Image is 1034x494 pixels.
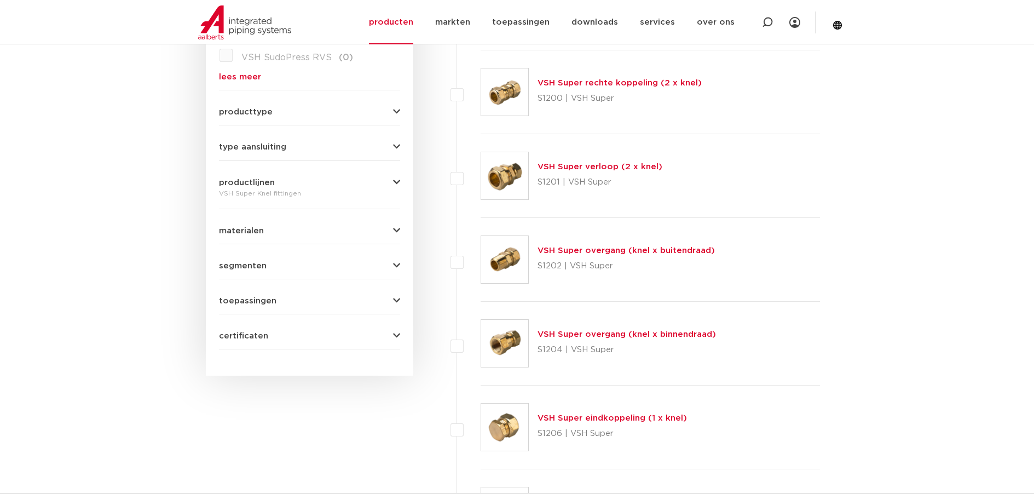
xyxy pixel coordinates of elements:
[481,68,528,116] img: Thumbnail for VSH Super rechte koppeling (2 x knel)
[219,227,400,235] button: materialen
[481,236,528,283] img: Thumbnail for VSH Super overgang (knel x buitendraad)
[538,79,702,87] a: VSH Super rechte koppeling (2 x knel)
[538,257,715,275] p: S1202 | VSH Super
[219,73,400,81] a: lees meer
[538,246,715,255] a: VSH Super overgang (knel x buitendraad)
[219,108,400,116] button: producttype
[219,297,276,305] span: toepassingen
[339,53,353,62] span: (0)
[219,179,400,187] button: productlijnen
[538,425,687,443] p: S1206 | VSH Super
[219,332,400,340] button: certificaten
[538,414,687,422] a: VSH Super eindkoppeling (1 x knel)
[219,179,275,187] span: productlijnen
[481,404,528,451] img: Thumbnail for VSH Super eindkoppeling (1 x knel)
[219,143,286,151] span: type aansluiting
[219,227,264,235] span: materialen
[538,341,716,359] p: S1204 | VSH Super
[219,187,400,200] div: VSH Super Knel fittingen
[219,143,400,151] button: type aansluiting
[219,262,400,270] button: segmenten
[538,163,662,171] a: VSH Super verloop (2 x knel)
[538,330,716,338] a: VSH Super overgang (knel x binnendraad)
[219,332,268,340] span: certificaten
[481,152,528,199] img: Thumbnail for VSH Super verloop (2 x knel)
[538,174,662,191] p: S1201 | VSH Super
[481,320,528,367] img: Thumbnail for VSH Super overgang (knel x binnendraad)
[219,297,400,305] button: toepassingen
[219,108,273,116] span: producttype
[219,262,267,270] span: segmenten
[241,53,332,62] span: VSH SudoPress RVS
[538,90,702,107] p: S1200 | VSH Super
